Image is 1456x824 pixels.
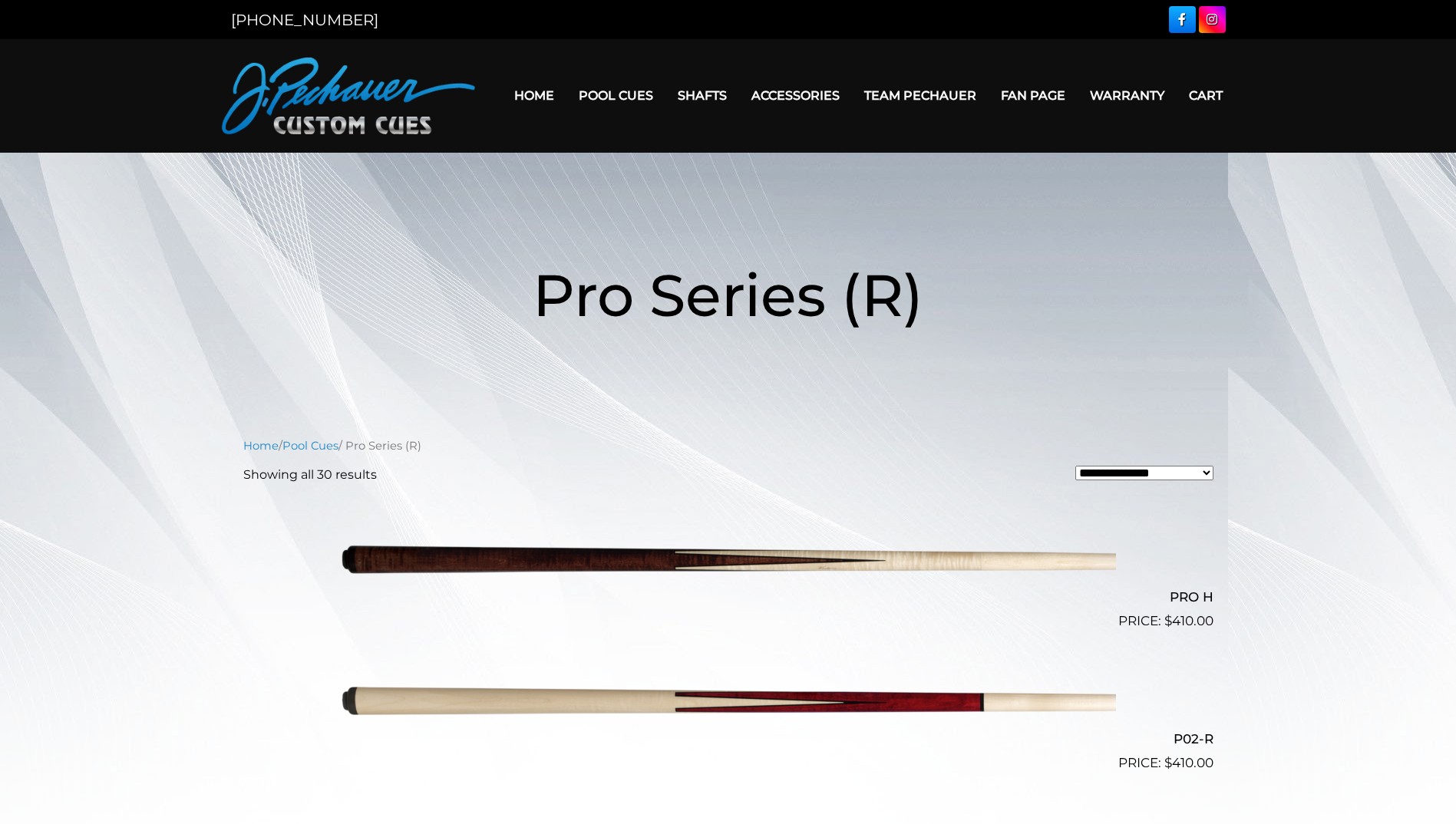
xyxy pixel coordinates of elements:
[1164,613,1213,628] bdi: 410.00
[665,76,739,115] a: Shafts
[341,496,1116,625] img: PRO H
[1164,613,1172,628] span: $
[852,76,989,115] a: Team Pechauer
[989,76,1078,115] a: Fan Page
[243,724,1213,753] h2: P02-R
[231,11,378,29] a: [PHONE_NUMBER]
[243,466,377,484] p: Showing all 30 results
[341,638,1116,766] img: P02-R
[1075,466,1213,480] select: Shop order
[243,638,1213,773] a: P02-R $410.00
[243,496,1213,631] a: PRO H $410.00
[222,58,475,134] img: Pechauer Custom Cues
[1078,76,1177,115] a: Warranty
[566,76,665,115] a: Pool Cues
[243,583,1213,611] h2: PRO H
[1164,755,1213,770] bdi: 410.00
[282,439,338,453] a: Pool Cues
[1177,76,1235,115] a: Cart
[243,439,279,453] a: Home
[739,76,852,115] a: Accessories
[533,259,923,331] span: Pro Series (R)
[1164,755,1172,770] span: $
[243,437,1213,454] nav: Breadcrumb
[502,76,566,115] a: Home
